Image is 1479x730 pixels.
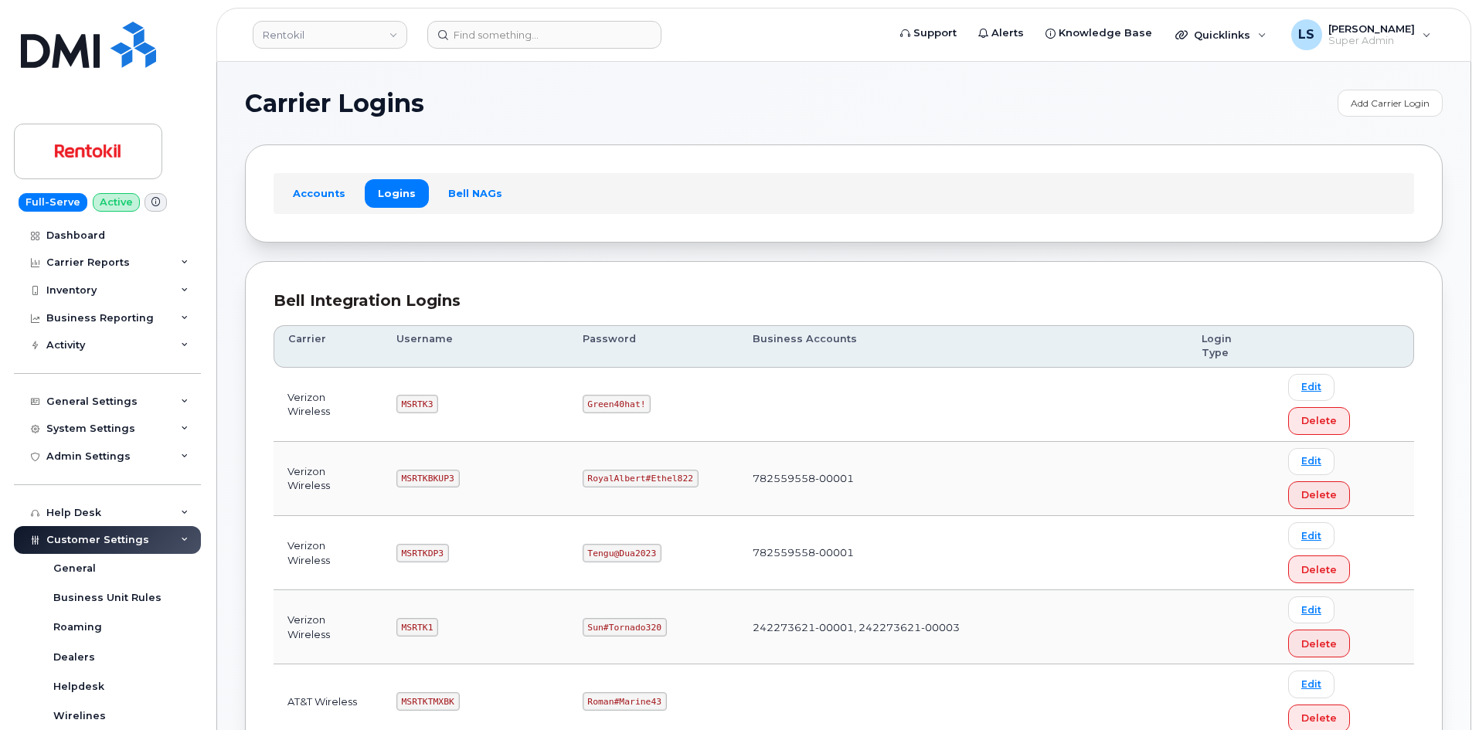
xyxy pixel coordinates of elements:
[1301,711,1337,725] span: Delete
[583,544,661,562] code: Tengu@Dua2023
[569,325,739,368] th: Password
[739,442,1188,516] td: 782559558-00001
[396,692,460,711] code: MSRTKTMXBK
[365,179,429,207] a: Logins
[274,368,382,442] td: Verizon Wireless
[396,470,460,488] code: MSRTKBKUP3
[1288,630,1350,657] button: Delete
[274,325,382,368] th: Carrier
[1301,413,1337,428] span: Delete
[1288,407,1350,435] button: Delete
[1288,522,1334,549] a: Edit
[739,516,1188,590] td: 782559558-00001
[1288,596,1334,623] a: Edit
[1288,555,1350,583] button: Delete
[1301,637,1337,651] span: Delete
[274,442,382,516] td: Verizon Wireless
[382,325,569,368] th: Username
[583,470,699,488] code: RoyalAlbert#Ethel822
[1301,487,1337,502] span: Delete
[274,290,1414,312] div: Bell Integration Logins
[1288,374,1334,401] a: Edit
[583,395,651,413] code: Green40hat!
[739,325,1188,368] th: Business Accounts
[245,92,424,115] span: Carrier Logins
[739,590,1188,664] td: 242273621-00001, 242273621-00003
[1188,325,1274,368] th: Login Type
[1301,562,1337,577] span: Delete
[1288,448,1334,475] a: Edit
[435,179,515,207] a: Bell NAGs
[1288,481,1350,509] button: Delete
[274,516,382,590] td: Verizon Wireless
[274,590,382,664] td: Verizon Wireless
[396,544,449,562] code: MSRTKDP3
[1338,90,1443,117] a: Add Carrier Login
[583,692,667,711] code: Roman#Marine43
[1288,671,1334,698] a: Edit
[396,618,438,637] code: MSRTK1
[396,395,438,413] code: MSRTK3
[583,618,667,637] code: Sun#Tornado320
[280,179,359,207] a: Accounts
